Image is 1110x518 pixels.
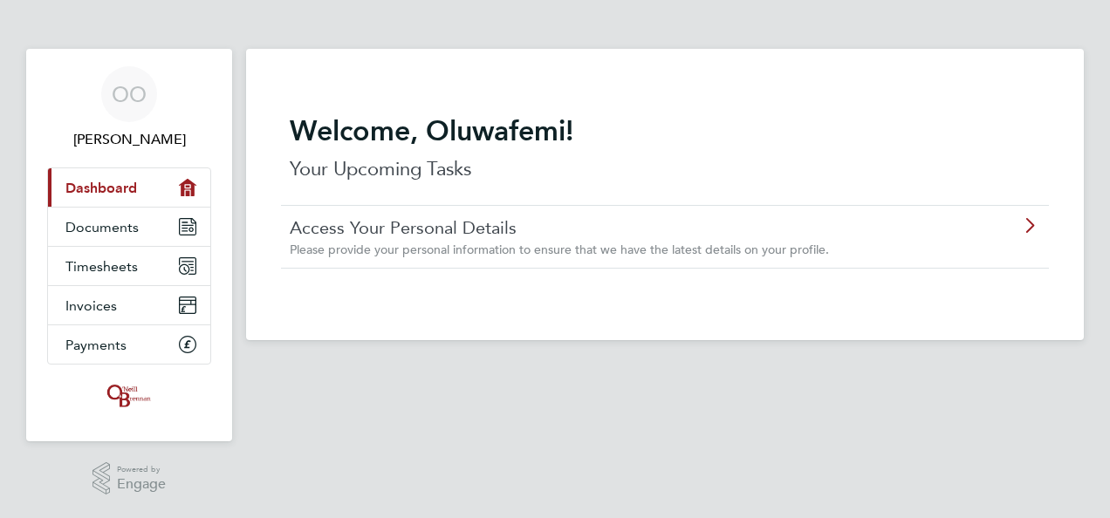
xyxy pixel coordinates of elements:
a: Timesheets [48,247,210,285]
a: Go to home page [47,382,211,410]
span: Payments [65,337,127,353]
img: oneillandbrennan-logo-retina.png [104,382,154,410]
h2: Welcome, Oluwafemi! [290,113,1040,148]
a: Documents [48,208,210,246]
nav: Main navigation [26,49,232,441]
span: Timesheets [65,258,138,275]
a: Dashboard [48,168,210,207]
a: Powered byEngage [92,462,167,495]
a: Payments [48,325,210,364]
span: Engage [117,477,166,492]
a: Access Your Personal Details [290,216,942,239]
span: Powered by [117,462,166,477]
a: OO[PERSON_NAME] [47,66,211,150]
span: OO [112,83,147,106]
span: Dashboard [65,180,137,196]
span: Invoices [65,297,117,314]
span: Oluwafemi Oyetunji [47,129,211,150]
span: Please provide your personal information to ensure that we have the latest details on your profile. [290,242,829,257]
span: Documents [65,219,139,235]
a: Invoices [48,286,210,324]
p: Your Upcoming Tasks [290,155,1040,183]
